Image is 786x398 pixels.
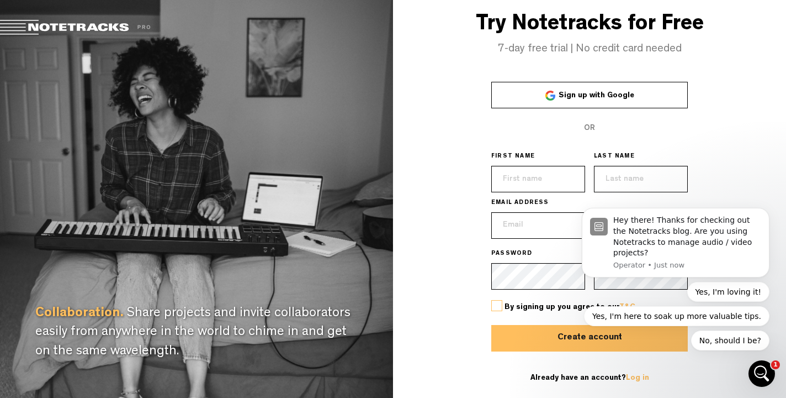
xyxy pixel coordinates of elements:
[626,374,649,382] a: Log in
[491,199,549,208] span: EMAIL ADDRESS
[530,374,649,382] span: Already have an account?
[393,13,786,38] h3: Try Notetracks for Free
[35,307,124,321] span: Collaboration.
[491,325,688,352] button: Create account
[748,360,775,387] iframe: Intercom live chat
[491,153,535,161] span: FIRST NAME
[35,307,350,359] span: Share projects and invite collaborators easily from anywhere in the world to chime in and get on ...
[559,92,634,99] span: Sign up with Google
[504,303,635,311] span: By signing up you agree to our
[491,166,585,192] input: First name
[491,250,533,259] span: PASSWORD
[565,191,786,368] iframe: Intercom notifications message
[594,153,635,161] span: LAST NAME
[584,124,595,132] span: OR
[771,360,780,369] span: 1
[491,212,688,239] input: Email
[393,43,786,55] h4: 7-day free trial | No credit card needed
[594,166,688,192] input: Last name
